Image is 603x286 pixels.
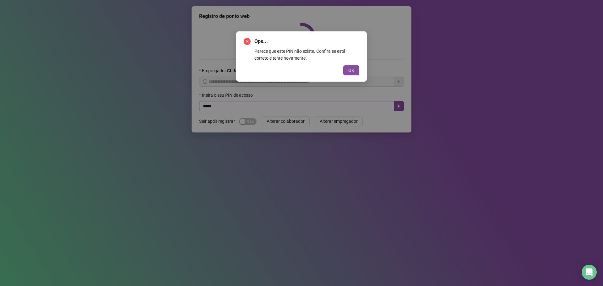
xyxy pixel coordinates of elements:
[348,67,354,74] span: OK
[343,65,359,75] button: OK
[254,48,359,62] div: Parece que este PIN não existe. Confira se está correto e tente novamente.
[244,38,251,45] span: close-circle
[254,38,359,45] span: Ops...
[582,265,597,280] div: Open Intercom Messenger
